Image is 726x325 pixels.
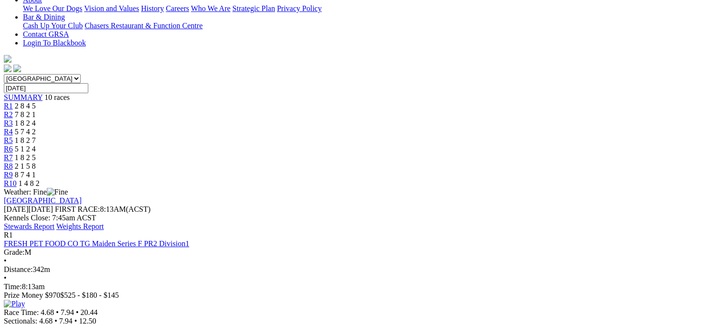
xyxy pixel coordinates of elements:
span: [DATE] [4,205,53,213]
span: 1 4 8 2 [19,179,40,187]
span: 7 8 2 1 [15,110,36,119]
span: 1 8 2 4 [15,119,36,127]
a: R9 [4,171,13,179]
a: R1 [4,102,13,110]
div: Prize Money $970 [4,291,722,300]
span: 1 8 2 7 [15,136,36,144]
div: About [23,4,722,13]
a: History [141,4,164,12]
a: R10 [4,179,17,187]
span: • [4,257,7,265]
span: 1 8 2 5 [15,153,36,162]
img: facebook.svg [4,65,11,72]
a: Login To Blackbook [23,39,86,47]
span: 8:13AM(ACST) [55,205,150,213]
div: 342m [4,265,722,274]
a: Vision and Values [84,4,139,12]
span: 7.94 [59,317,73,325]
span: • [76,308,79,316]
div: M [4,248,722,257]
a: R4 [4,128,13,136]
a: Privacy Policy [277,4,322,12]
a: Contact GRSA [23,30,69,38]
span: $525 - $180 - $145 [60,291,119,299]
a: Stewards Report [4,222,54,230]
input: Select date [4,83,88,93]
span: Sectionals: [4,317,37,325]
a: We Love Our Dogs [23,4,82,12]
span: 20.44 [81,308,98,316]
a: Bar & Dining [23,13,65,21]
a: Chasers Restaurant & Function Centre [84,22,202,30]
span: 4.68 [41,308,54,316]
span: • [4,274,7,282]
span: • [56,308,59,316]
span: 2 1 5 8 [15,162,36,170]
a: Weights Report [56,222,104,230]
span: 7.94 [61,308,74,316]
a: Cash Up Your Club [23,22,83,30]
img: twitter.svg [13,65,21,72]
a: R2 [4,110,13,119]
a: FRESH PET FOOD CO TG Maiden Series F PR2 Division1 [4,239,189,248]
span: FIRST RACE: [55,205,100,213]
a: R8 [4,162,13,170]
span: 10 races [44,93,70,101]
div: Bar & Dining [23,22,722,30]
span: • [54,317,57,325]
a: Strategic Plan [232,4,275,12]
span: Race Time: [4,308,39,316]
span: [DATE] [4,205,29,213]
span: R1 [4,231,13,239]
span: Grade: [4,248,25,256]
img: Fine [47,188,68,196]
span: 8 7 4 1 [15,171,36,179]
span: 12.50 [79,317,96,325]
span: Time: [4,282,22,291]
span: 5 1 2 4 [15,145,36,153]
span: 5 7 4 2 [15,128,36,136]
a: Who We Are [191,4,231,12]
a: R7 [4,153,13,162]
img: Play [4,300,25,308]
a: SUMMARY [4,93,42,101]
span: 4.68 [39,317,53,325]
div: 8:13am [4,282,722,291]
div: Kennels Close: 7:45am ACST [4,214,722,222]
span: • [74,317,77,325]
span: Weather: Fine [4,188,68,196]
a: [GEOGRAPHIC_DATA] [4,196,82,205]
img: logo-grsa-white.png [4,55,11,63]
a: R5 [4,136,13,144]
span: 2 8 4 5 [15,102,36,110]
a: R3 [4,119,13,127]
span: Distance: [4,265,32,273]
a: R6 [4,145,13,153]
a: Careers [166,4,189,12]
